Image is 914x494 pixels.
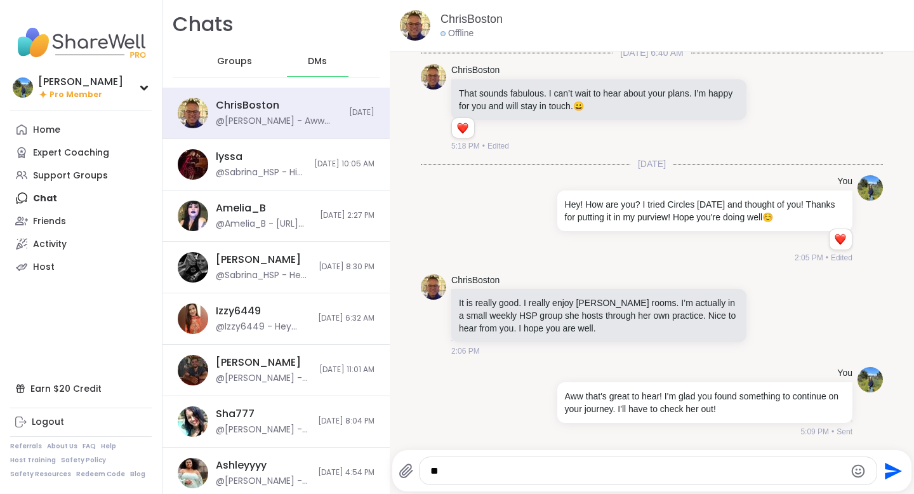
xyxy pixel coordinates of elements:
span: [DATE] 10:05 AM [314,159,374,170]
div: Earn $20 Credit [10,377,152,400]
img: ShareWell Nav Logo [10,20,152,65]
span: 5:18 PM [451,140,480,152]
span: • [831,426,834,437]
div: Izzy6449 [216,304,261,318]
span: • [482,140,485,152]
div: @Amelia_B - [URL][DOMAIN_NAME] [216,218,312,230]
img: https://sharewell-space-live.sfo3.digitaloceanspaces.com/user-generated/2b4fa20f-2a21-4975-8c80-8... [178,406,208,437]
h1: Chats [173,10,234,39]
button: Reactions: love [456,123,469,133]
p: Aww that's great to hear! I'm glad you found something to continue on your journey. I'll have to ... [565,390,845,415]
img: Sabrina_HSP [13,77,33,98]
div: Amelia_B [216,201,266,215]
a: Referrals [10,442,42,451]
span: [DATE] 11:01 AM [319,364,374,375]
h4: You [837,175,852,188]
span: • [826,252,828,264]
img: https://sharewell-space-live.sfo3.digitaloceanspaces.com/user-generated/8cfa67fa-2b6a-4758-bbb2-8... [178,98,208,128]
a: Activity [10,232,152,255]
div: Reaction list [452,118,474,138]
a: FAQ [83,442,96,451]
div: lyssa [216,150,242,164]
img: https://sharewell-space-live.sfo3.digitaloceanspaces.com/user-generated/9dc02fcc-4927-4523-ae05-4... [858,367,883,392]
span: [DATE] 2:27 PM [320,210,374,221]
span: Pro Member [50,90,102,100]
div: [PERSON_NAME] [38,75,123,89]
img: https://sharewell-space-live.sfo3.digitaloceanspaces.com/user-generated/5ec7d22b-bff4-42bd-9ffa-4... [178,149,208,180]
a: Logout [10,411,152,434]
a: Help [101,442,116,451]
p: That sounds fabulous. I can’t wait to hear about your plans. I’m happy for you and will stay in t... [459,87,739,112]
div: Support Groups [33,170,108,182]
span: ☺️ [762,212,773,222]
img: https://sharewell-space-live.sfo3.digitaloceanspaces.com/user-generated/8cfa67fa-2b6a-4758-bbb2-8... [400,10,430,41]
span: [DATE] [630,157,673,170]
a: Host [10,255,152,278]
div: Logout [32,416,64,429]
span: Groups [217,55,252,68]
a: Support Groups [10,164,152,187]
div: @[PERSON_NAME] - Hi [PERSON_NAME], no worries. Thank you for letting me know. You were a really g... [216,372,312,385]
div: Reaction list [830,229,852,250]
div: Sha777 [216,407,255,421]
span: 2:06 PM [451,345,480,357]
img: https://sharewell-space-live.sfo3.digitaloceanspaces.com/user-generated/fbf50bcb-91be-4810-806e-3... [178,458,208,488]
button: Emoji picker [851,464,866,479]
div: Friends [33,215,66,228]
img: https://sharewell-space-live.sfo3.digitaloceanspaces.com/user-generated/beac06d6-ae44-42f7-93ae-b... [178,304,208,334]
span: [DATE] 8:30 PM [319,262,374,272]
span: 2:05 PM [795,252,823,264]
p: It is really good. I really enjoy [PERSON_NAME] rooms. I’m actually in a small weekly HSP group s... [459,297,739,335]
img: https://sharewell-space-live.sfo3.digitaloceanspaces.com/user-generated/4aa6f66e-8d54-43f7-a0af-a... [178,201,208,231]
span: [DATE] 6:40 AM [613,46,691,59]
a: Redeem Code [76,470,125,479]
img: https://sharewell-space-live.sfo3.digitaloceanspaces.com/user-generated/8cfa67fa-2b6a-4758-bbb2-8... [421,274,446,300]
div: @Izzy6449 - Hey [PERSON_NAME], so nice to hear from you! Yeah, it’s my weekly session. No worries... [216,321,310,333]
div: @[PERSON_NAME] - Aww sorry I missed it…Pls lmk when your next one is! [216,424,310,436]
img: https://sharewell-space-live.sfo3.digitaloceanspaces.com/user-generated/0daf2d1f-d721-4c92-8d6d-e... [178,252,208,283]
a: ChrisBoston [451,64,500,77]
a: Blog [130,470,145,479]
div: @Sabrina_HSP - Hi again! Just wanted to see how things are going and how you’re doing post surger... [216,166,307,179]
a: About Us [47,442,77,451]
textarea: Type your message [430,465,845,477]
button: Reactions: love [833,234,847,244]
a: Expert Coaching [10,141,152,164]
img: https://sharewell-space-live.sfo3.digitaloceanspaces.com/user-generated/9dc02fcc-4927-4523-ae05-4... [858,175,883,201]
div: Ashleyyyy [216,458,267,472]
span: [DATE] 4:54 PM [318,467,374,478]
p: Hey! How are you? I tried Circles [DATE] and thought of you! Thanks for putting it in my purview!... [565,198,845,224]
div: @Sabrina_HSP - Hey [PERSON_NAME]! Nice to hear from you! How are you?? Things have been interesti... [216,269,311,282]
span: [DATE] [349,107,374,118]
div: [PERSON_NAME] [216,356,301,370]
span: Edited [487,140,509,152]
span: 😀 [573,101,584,111]
a: Friends [10,210,152,232]
div: ChrisBoston [216,98,279,112]
div: [PERSON_NAME] [216,253,301,267]
h4: You [837,367,852,380]
div: @[PERSON_NAME] - Thank you [PERSON_NAME] for your very thoughtful and praise-filled review you le... [216,475,310,488]
a: Host Training [10,456,56,465]
a: ChrisBoston [440,11,503,27]
div: Expert Coaching [33,147,109,159]
span: [DATE] 6:32 AM [318,313,374,324]
a: Safety Policy [61,456,106,465]
a: Safety Resources [10,470,71,479]
button: Send [877,457,906,485]
div: Home [33,124,60,137]
div: Offline [440,27,474,40]
span: 5:09 PM [800,426,829,437]
a: Home [10,118,152,141]
a: ChrisBoston [451,274,500,287]
span: DMs [308,55,327,68]
span: Sent [837,426,852,437]
span: Edited [831,252,852,264]
div: Activity [33,238,67,251]
div: Host [33,261,55,274]
span: [DATE] 8:04 PM [318,416,374,427]
div: @[PERSON_NAME] - Aww that's great to hear! I'm glad you found something to continue on your journ... [216,115,341,128]
img: https://sharewell-space-live.sfo3.digitaloceanspaces.com/user-generated/8cfa67fa-2b6a-4758-bbb2-8... [421,64,446,90]
img: https://sharewell-space-live.sfo3.digitaloceanspaces.com/user-generated/04a57169-5ada-4c86-92de-8... [178,355,208,385]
